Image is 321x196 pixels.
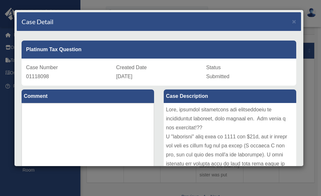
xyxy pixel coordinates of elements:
[22,41,296,59] div: Platinum Tax Question
[22,17,53,26] h4: Case Detail
[116,65,147,70] span: Created Date
[206,74,229,79] span: Submitted
[292,18,296,25] button: Close
[26,65,58,70] span: Case Number
[22,89,154,103] label: Comment
[116,74,132,79] span: [DATE]
[164,89,296,103] label: Case Description
[206,65,221,70] span: Status
[292,18,296,25] span: ×
[26,74,49,79] span: 01118098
